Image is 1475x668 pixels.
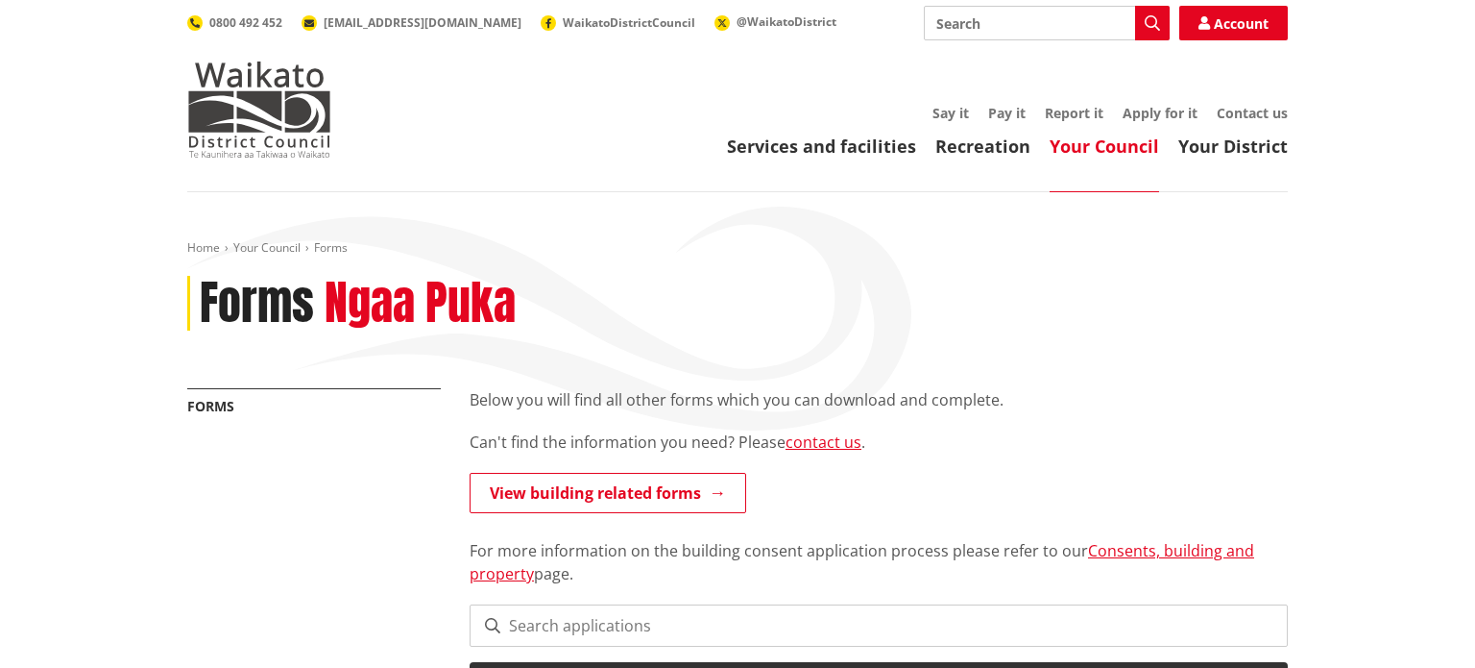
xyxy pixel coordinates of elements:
input: Search applications [470,605,1288,647]
h2: Ngaa Puka [325,276,516,332]
a: Report it [1045,104,1103,122]
a: View building related forms [470,473,746,513]
a: 0800 492 452 [187,14,282,31]
a: [EMAIL_ADDRESS][DOMAIN_NAME] [302,14,521,31]
a: Forms [187,397,234,415]
a: Apply for it [1123,104,1197,122]
a: Say it [932,104,969,122]
nav: breadcrumb [187,240,1288,257]
input: Search input [924,6,1170,40]
span: [EMAIL_ADDRESS][DOMAIN_NAME] [324,14,521,31]
a: @WaikatoDistrict [714,13,836,30]
a: Recreation [935,135,1030,158]
a: WaikatoDistrictCouncil [541,14,695,31]
span: @WaikatoDistrict [737,13,836,30]
h1: Forms [200,276,314,332]
a: Account [1179,6,1288,40]
span: 0800 492 452 [209,14,282,31]
span: Forms [314,239,348,256]
a: Your Council [1050,135,1159,158]
a: Your Council [233,239,301,256]
a: contact us [786,432,861,453]
img: Waikato District Council - Te Kaunihera aa Takiwaa o Waikato [187,62,331,158]
a: Home [187,239,220,256]
a: Pay it [988,104,1026,122]
p: Can't find the information you need? Please . [470,431,1288,454]
p: For more information on the building consent application process please refer to our page. [470,516,1288,585]
a: Contact us [1217,104,1288,122]
span: WaikatoDistrictCouncil [563,14,695,31]
a: Services and facilities [727,135,916,158]
a: Consents, building and property [470,540,1254,584]
p: Below you will find all other forms which you can download and complete. [470,388,1288,411]
a: Your District [1178,135,1288,158]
